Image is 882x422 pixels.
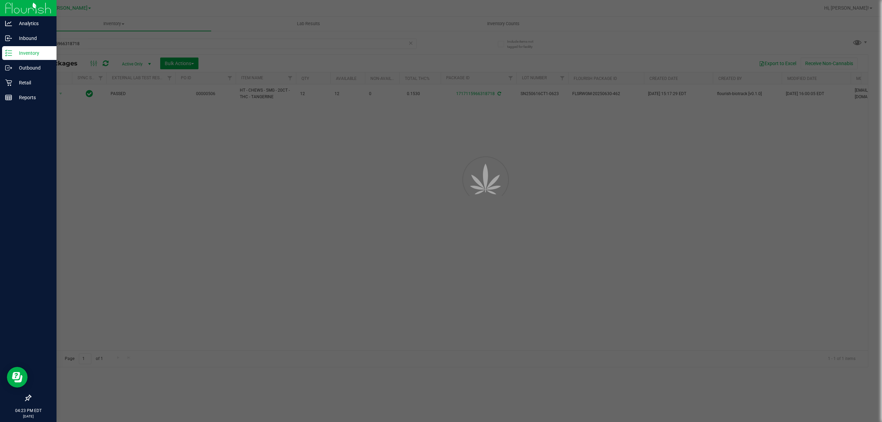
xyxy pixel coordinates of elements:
inline-svg: Inventory [5,50,12,56]
p: [DATE] [3,414,53,419]
p: Reports [12,93,53,102]
p: Analytics [12,19,53,28]
iframe: Resource center [7,367,28,388]
inline-svg: Analytics [5,20,12,27]
inline-svg: Outbound [5,64,12,71]
inline-svg: Retail [5,79,12,86]
p: 04:23 PM EDT [3,408,53,414]
inline-svg: Reports [5,94,12,101]
p: Outbound [12,64,53,72]
inline-svg: Inbound [5,35,12,42]
p: Inventory [12,49,53,57]
p: Inbound [12,34,53,42]
p: Retail [12,79,53,87]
